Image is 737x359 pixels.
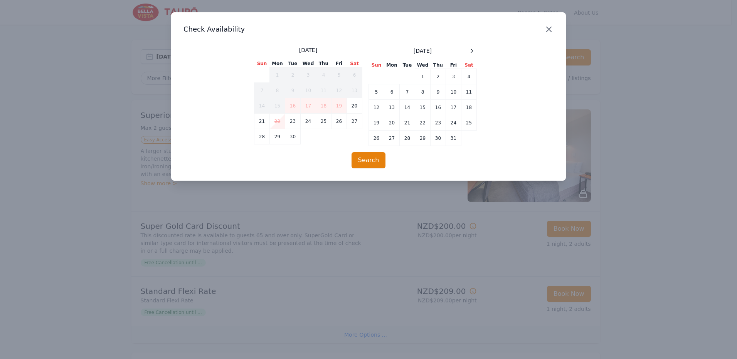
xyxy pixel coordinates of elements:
[431,62,446,69] th: Thu
[270,129,285,144] td: 29
[347,98,362,114] td: 20
[446,84,461,100] td: 10
[347,114,362,129] td: 27
[384,62,400,69] th: Mon
[415,62,431,69] th: Wed
[254,60,270,67] th: Sun
[414,47,432,55] span: [DATE]
[446,115,461,131] td: 24
[446,62,461,69] th: Fri
[352,152,386,168] button: Search
[285,98,301,114] td: 16
[301,83,316,98] td: 10
[431,131,446,146] td: 30
[461,115,477,131] td: 25
[331,114,347,129] td: 26
[254,83,270,98] td: 7
[331,98,347,114] td: 19
[285,83,301,98] td: 9
[384,115,400,131] td: 20
[446,100,461,115] td: 17
[400,131,415,146] td: 28
[369,62,384,69] th: Sun
[369,131,384,146] td: 26
[369,115,384,131] td: 19
[461,62,477,69] th: Sat
[347,83,362,98] td: 13
[415,69,431,84] td: 1
[446,131,461,146] td: 31
[384,84,400,100] td: 6
[461,69,477,84] td: 4
[316,83,331,98] td: 11
[369,84,384,100] td: 5
[400,115,415,131] td: 21
[461,84,477,100] td: 11
[446,69,461,84] td: 3
[431,100,446,115] td: 16
[301,114,316,129] td: 24
[316,114,331,129] td: 25
[369,100,384,115] td: 12
[347,60,362,67] th: Sat
[331,83,347,98] td: 12
[400,84,415,100] td: 7
[301,60,316,67] th: Wed
[270,98,285,114] td: 15
[270,114,285,129] td: 22
[183,25,554,34] h3: Check Availability
[331,60,347,67] th: Fri
[415,115,431,131] td: 22
[384,131,400,146] td: 27
[415,84,431,100] td: 8
[400,100,415,115] td: 14
[431,69,446,84] td: 2
[299,46,317,54] span: [DATE]
[254,129,270,144] td: 28
[285,67,301,83] td: 2
[285,129,301,144] td: 30
[431,115,446,131] td: 23
[331,67,347,83] td: 5
[270,83,285,98] td: 8
[316,67,331,83] td: 4
[415,131,431,146] td: 29
[301,67,316,83] td: 3
[431,84,446,100] td: 9
[270,67,285,83] td: 1
[285,60,301,67] th: Tue
[254,114,270,129] td: 21
[461,100,477,115] td: 18
[254,98,270,114] td: 14
[316,98,331,114] td: 18
[316,60,331,67] th: Thu
[347,67,362,83] td: 6
[415,100,431,115] td: 15
[384,100,400,115] td: 13
[400,62,415,69] th: Tue
[301,98,316,114] td: 17
[270,60,285,67] th: Mon
[285,114,301,129] td: 23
